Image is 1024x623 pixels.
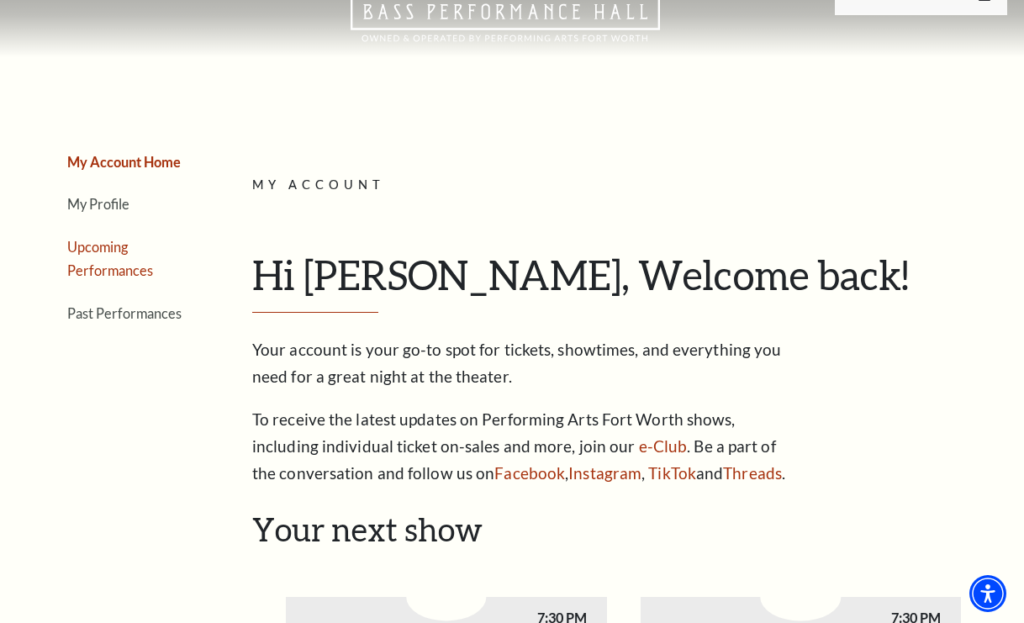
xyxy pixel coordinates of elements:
a: Upcoming Performances [67,239,153,279]
a: Past Performances [67,305,182,321]
p: Your account is your go-to spot for tickets, showtimes, and everything you need for a great night... [252,336,799,390]
p: To receive the latest updates on Performing Arts Fort Worth shows, including individual ticket on... [252,406,799,487]
div: Accessibility Menu [969,575,1006,612]
h1: Hi [PERSON_NAME], Welcome back! [252,251,995,313]
a: Threads - open in a new tab [723,463,782,483]
span: and [696,463,723,483]
h2: Your next show [252,510,995,549]
span: My Account [252,177,385,192]
a: My Account Home [67,154,181,170]
a: Instagram - open in a new tab [568,463,641,483]
a: TikTok - open in a new tab [648,463,696,483]
a: My Profile [67,196,129,212]
a: Facebook - open in a new tab [494,463,565,483]
a: e-Club [639,436,688,456]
